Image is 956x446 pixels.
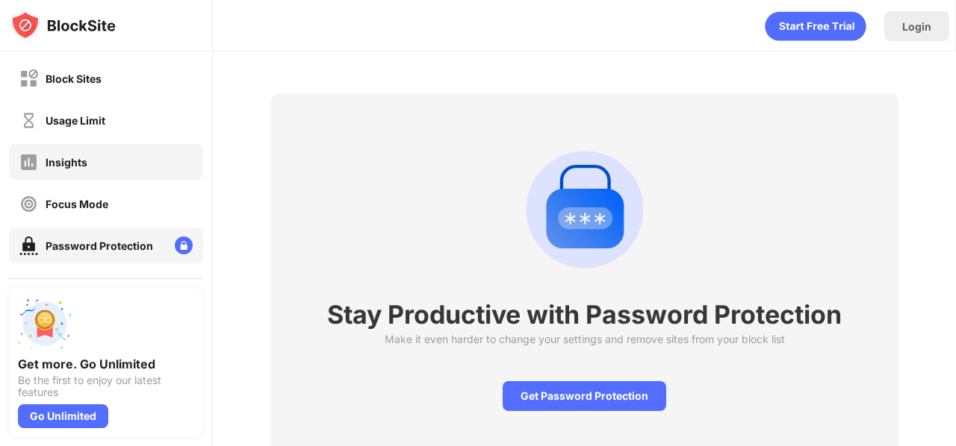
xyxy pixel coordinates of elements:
img: block-off.svg [19,69,38,88]
div: Be the first to enjoy our latest features [18,374,194,398]
div: Get more. Go Unlimited [18,357,194,371]
div: Get Password Protection [503,381,666,411]
div: Make it even harder to change your settings and remove sites from your block list [385,333,785,345]
div: Login [902,20,931,33]
img: time-usage-off.svg [19,111,38,130]
img: logo-blocksite.svg [10,10,116,40]
div: Usage Limit [46,114,105,127]
img: insights-off.svg [19,153,38,172]
div: Password Protection [46,239,153,252]
img: lock-menu.svg [175,236,193,254]
img: focus-off.svg [19,195,38,213]
div: Insights [46,156,87,169]
img: password-protection-on.svg [19,236,38,255]
div: animation [765,11,866,41]
div: Go Unlimited [18,404,108,428]
div: Focus Mode [46,198,108,210]
img: push-unlimited.svg [18,297,72,351]
div: animation [513,138,657,281]
div: Block Sites [46,72,102,85]
div: Stay Productive with Password Protection [327,299,842,330]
